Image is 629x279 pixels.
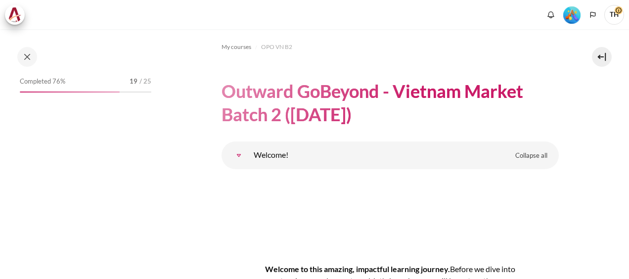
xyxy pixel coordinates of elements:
div: Level #5 [563,5,581,24]
a: OPO VN B2 [261,41,292,53]
span: TH [604,5,624,25]
span: My courses [222,43,251,51]
span: / 25 [139,77,151,87]
a: User menu [604,5,624,25]
div: Show notification window with no new notifications [543,7,558,22]
a: Collapse all [508,147,555,164]
a: Level #5 [559,5,584,24]
span: B [450,264,455,274]
a: Architeck Architeck [5,5,30,25]
img: Architeck [8,7,22,22]
a: My courses [222,41,251,53]
span: Collapse all [515,151,547,161]
span: OPO VN B2 [261,43,292,51]
button: Languages [585,7,600,22]
a: Welcome! [229,145,249,165]
span: Completed 76% [20,77,65,87]
div: 76% [20,92,120,93]
span: 19 [130,77,137,87]
h1: Outward GoBeyond - Vietnam Market Batch 2 ([DATE]) [222,80,559,126]
img: Level #5 [563,6,581,24]
nav: Navigation bar [222,39,559,55]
